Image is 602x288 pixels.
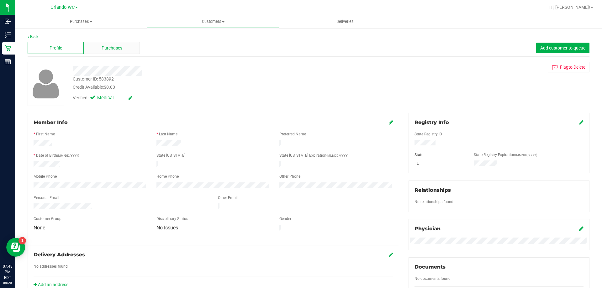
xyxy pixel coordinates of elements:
[34,216,61,222] label: Customer Group
[18,237,26,244] iframe: Resource center unread badge
[3,264,12,280] p: 07:48 PM EDT
[73,84,349,91] div: Credit Available:
[97,95,122,102] span: Medical
[28,34,38,39] a: Back
[34,252,85,258] span: Delivery Addresses
[102,45,122,51] span: Purchases
[328,19,362,24] span: Deliveries
[34,119,68,125] span: Member Info
[5,45,11,51] inline-svg: Retail
[156,174,179,179] label: Home Phone
[279,174,300,179] label: Other Phone
[218,195,238,201] label: Other Email
[415,199,454,205] label: No relationships found.
[326,154,348,157] span: (MM/DD/YYYY)
[5,32,11,38] inline-svg: Inventory
[415,226,441,232] span: Physician
[34,225,45,231] span: None
[540,45,585,50] span: Add customer to queue
[15,19,147,24] span: Purchases
[36,131,55,137] label: First Name
[29,68,62,100] img: user-icon.png
[279,131,306,137] label: Preferred Name
[147,19,279,24] span: Customers
[156,225,178,231] span: No Issues
[104,85,115,90] span: $0.00
[156,153,185,158] label: State [US_STATE]
[57,154,79,157] span: (MM/DD/YYYY)
[415,264,446,270] span: Documents
[6,238,25,257] iframe: Resource center
[415,276,451,281] span: No documents found.
[73,76,114,82] div: Customer ID: 583892
[279,216,291,222] label: Gender
[549,5,590,10] span: Hi, [PERSON_NAME]!
[474,152,537,158] label: State Registry Expiration
[410,160,469,166] div: FL
[15,15,147,28] a: Purchases
[415,119,449,125] span: Registry Info
[410,152,469,158] div: State
[34,195,59,201] label: Personal Email
[548,62,589,72] button: Flagto Delete
[279,15,411,28] a: Deliveries
[5,18,11,24] inline-svg: Inbound
[515,153,537,157] span: (MM/DD/YYYY)
[34,174,57,179] label: Mobile Phone
[147,15,279,28] a: Customers
[5,59,11,65] inline-svg: Reports
[415,187,451,193] span: Relationships
[50,45,62,51] span: Profile
[536,43,589,53] button: Add customer to queue
[279,153,348,158] label: State [US_STATE] Expiration
[415,131,442,137] label: State Registry ID
[73,95,132,102] div: Verified:
[159,131,177,137] label: Last Name
[34,264,68,269] label: No addresses found
[36,153,79,158] label: Date of Birth
[34,282,68,287] a: Add an address
[50,5,75,10] span: Orlando WC
[3,280,12,285] p: 08/20
[156,216,188,222] label: Disciplinary Status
